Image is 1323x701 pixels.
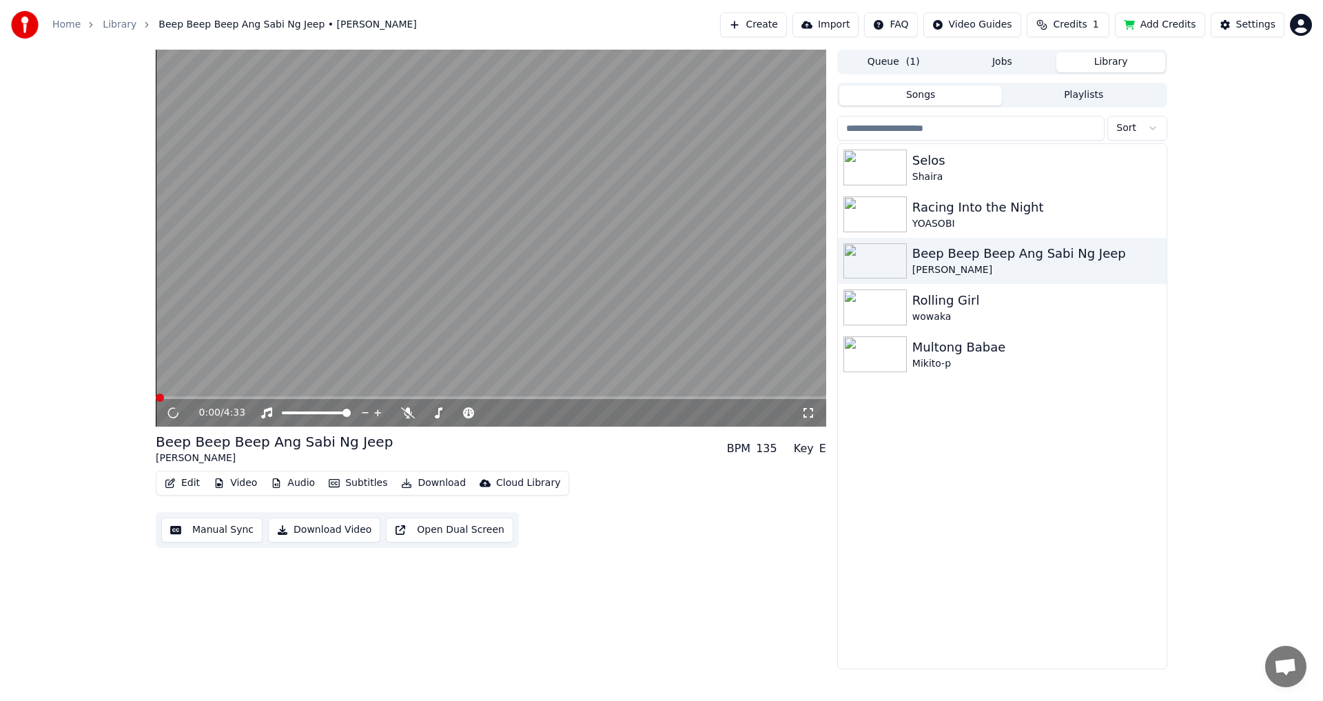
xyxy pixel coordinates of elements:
button: Songs [839,85,1003,105]
div: Beep Beep Beep Ang Sabi Ng Jeep [156,432,393,451]
div: Settings [1236,18,1275,32]
span: Credits [1053,18,1087,32]
button: Download Video [268,518,380,542]
span: 1 [1093,18,1099,32]
div: Racing Into the Night [912,198,1161,217]
button: Queue [839,52,948,72]
span: Beep Beep Beep Ang Sabi Ng Jeep • [PERSON_NAME] [158,18,417,32]
span: ( 1 ) [906,55,920,69]
button: Library [1056,52,1165,72]
button: Add Credits [1115,12,1205,37]
button: Video [208,474,263,493]
div: Cloud Library [496,476,560,490]
div: Mikito-p [912,357,1161,371]
span: Sort [1116,121,1136,135]
button: Playlists [1002,85,1165,105]
div: Multong Babae [912,338,1161,357]
a: Home [52,18,81,32]
nav: breadcrumb [52,18,417,32]
button: Audio [265,474,320,493]
div: Key [794,440,814,457]
div: E [819,440,826,457]
span: 0:00 [199,406,220,420]
button: Download [396,474,471,493]
div: 135 [756,440,777,457]
button: Subtitles [323,474,393,493]
button: Video Guides [923,12,1021,37]
span: 4:33 [224,406,245,420]
button: Credits1 [1027,12,1109,37]
div: YOASOBI [912,217,1161,231]
button: Settings [1211,12,1284,37]
div: [PERSON_NAME] [912,263,1161,277]
div: wowaka [912,310,1161,324]
div: Beep Beep Beep Ang Sabi Ng Jeep [912,244,1161,263]
div: Rolling Girl [912,291,1161,310]
div: Open chat [1265,646,1306,687]
button: Import [792,12,859,37]
div: BPM [727,440,750,457]
div: / [199,406,232,420]
img: youka [11,11,39,39]
div: Selos [912,151,1161,170]
button: Create [720,12,787,37]
a: Library [103,18,136,32]
button: Open Dual Screen [386,518,513,542]
div: Shaira [912,170,1161,184]
div: [PERSON_NAME] [156,451,393,465]
button: Edit [159,474,205,493]
button: Manual Sync [161,518,263,542]
button: FAQ [864,12,917,37]
button: Jobs [948,52,1057,72]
